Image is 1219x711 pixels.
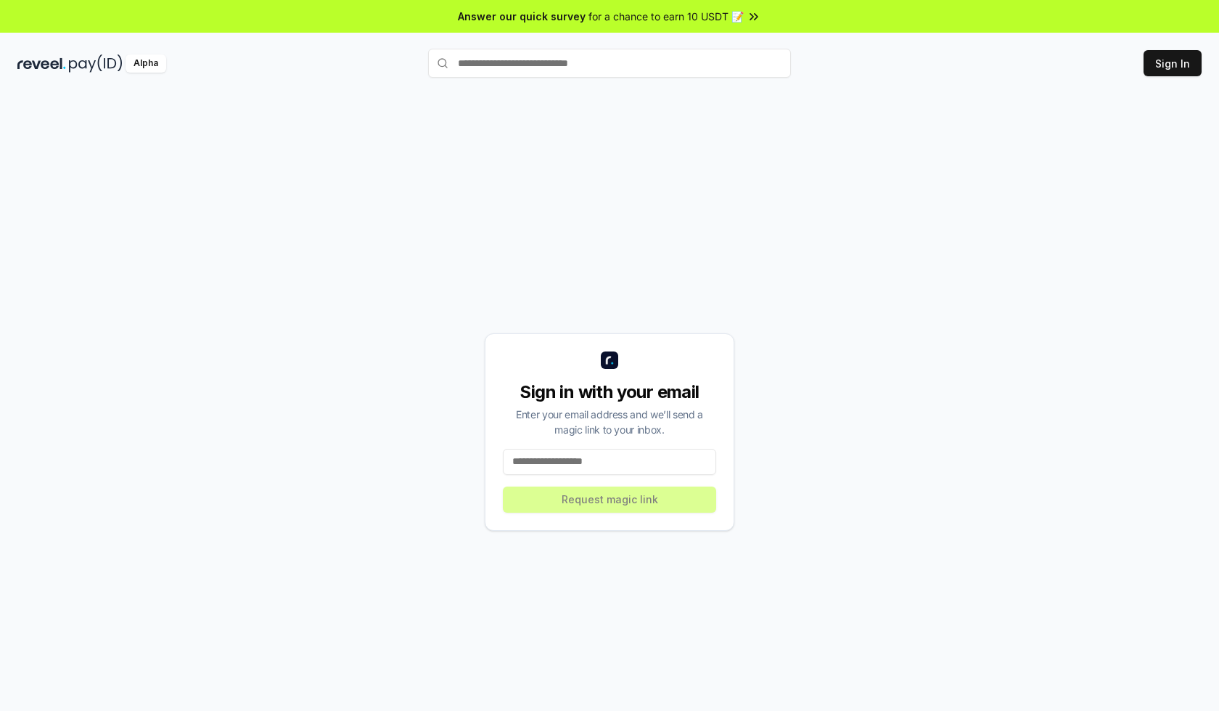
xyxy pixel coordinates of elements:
[17,54,66,73] img: reveel_dark
[458,9,586,24] span: Answer our quick survey
[588,9,744,24] span: for a chance to earn 10 USDT 📝
[601,352,618,369] img: logo_small
[1144,50,1202,76] button: Sign In
[126,54,166,73] div: Alpha
[503,407,716,437] div: Enter your email address and we’ll send a magic link to your inbox.
[503,381,716,404] div: Sign in with your email
[69,54,123,73] img: pay_id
